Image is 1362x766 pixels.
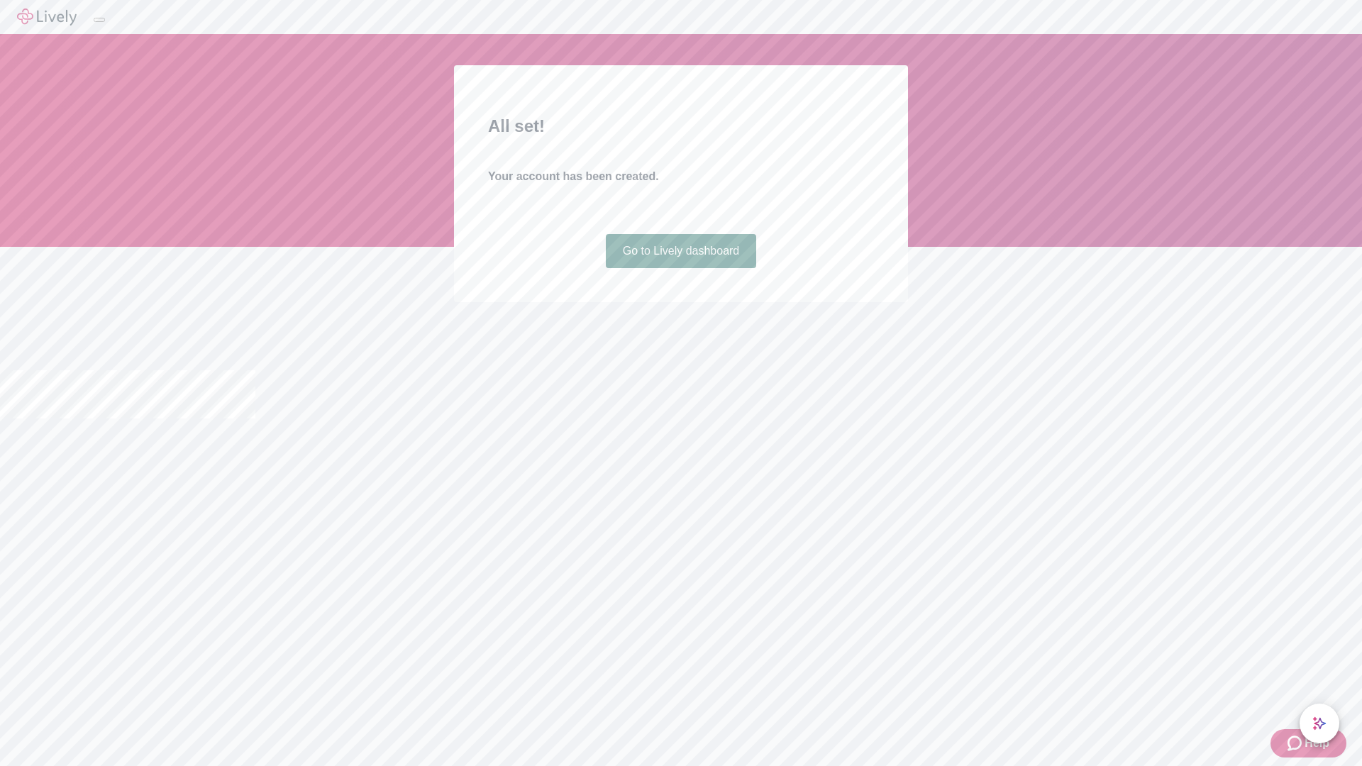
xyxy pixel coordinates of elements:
[1305,735,1329,752] span: Help
[1270,729,1346,757] button: Zendesk support iconHelp
[17,9,77,26] img: Lively
[1300,704,1339,743] button: chat
[1312,716,1327,731] svg: Lively AI Assistant
[606,234,757,268] a: Go to Lively dashboard
[1288,735,1305,752] svg: Zendesk support icon
[488,113,874,139] h2: All set!
[94,18,105,22] button: Log out
[488,168,874,185] h4: Your account has been created.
